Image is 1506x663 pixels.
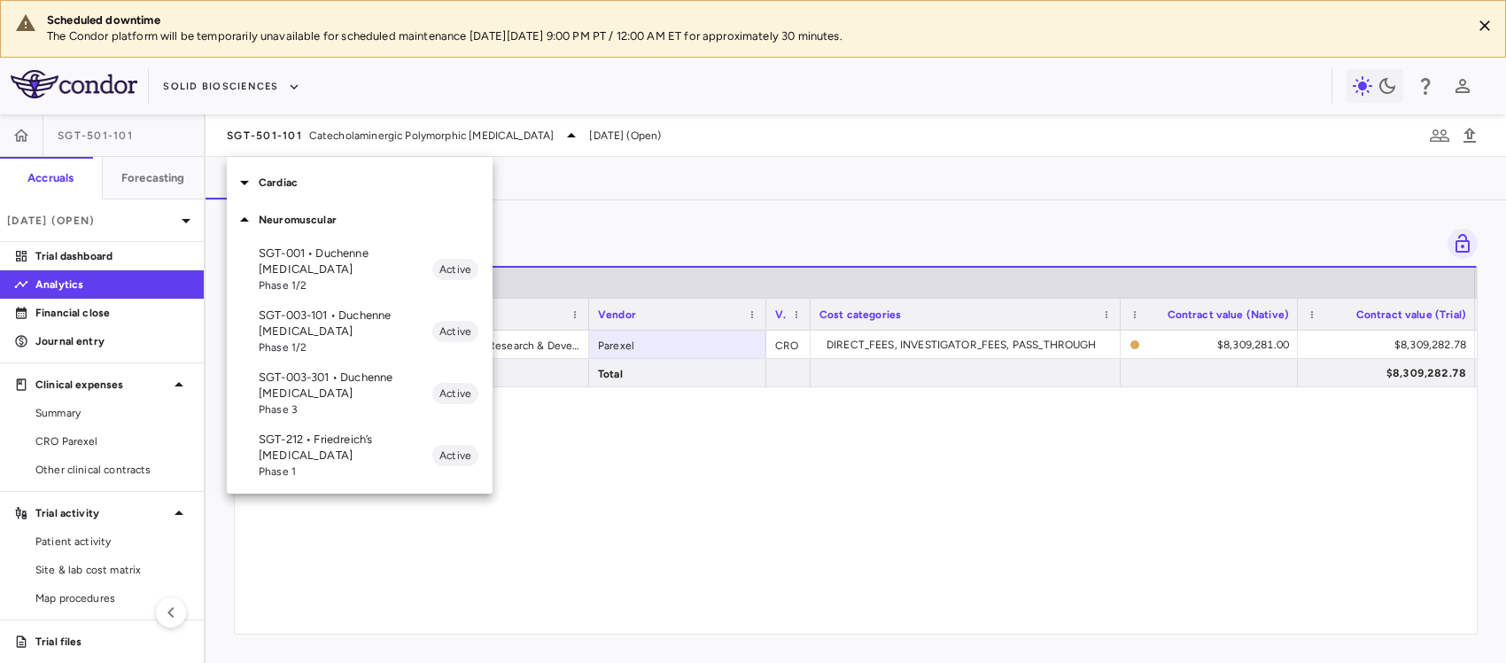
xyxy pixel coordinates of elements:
[259,464,432,480] span: Phase 1
[259,175,493,191] p: Cardiac
[259,246,432,277] p: SGT-001 • Duchenne [MEDICAL_DATA]
[432,261,478,277] span: Active
[259,277,432,293] span: Phase 1/2
[259,370,432,402] p: SGT-003-301 • Duchenne [MEDICAL_DATA]
[259,402,432,417] span: Phase 3
[432,448,478,464] span: Active
[227,201,493,238] div: Neuromuscular
[259,212,493,228] p: Neuromuscular
[259,339,432,355] span: Phase 1/2
[227,363,493,425] div: SGT-003-301 • Duchenne [MEDICAL_DATA]Phase 3Active
[259,308,432,339] p: SGT-003-101 • Duchenne [MEDICAL_DATA]
[432,324,478,339] span: Active
[227,300,493,363] div: SGT-003-101 • Duchenne [MEDICAL_DATA]Phase 1/2Active
[227,425,493,487] div: SGT-212 • Friedreich’s [MEDICAL_DATA]Phase 1Active
[227,164,493,201] div: Cardiac
[259,432,432,464] p: SGT-212 • Friedreich’s [MEDICAL_DATA]
[432,386,478,402] span: Active
[227,238,493,300] div: SGT-001 • Duchenne [MEDICAL_DATA]Phase 1/2Active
